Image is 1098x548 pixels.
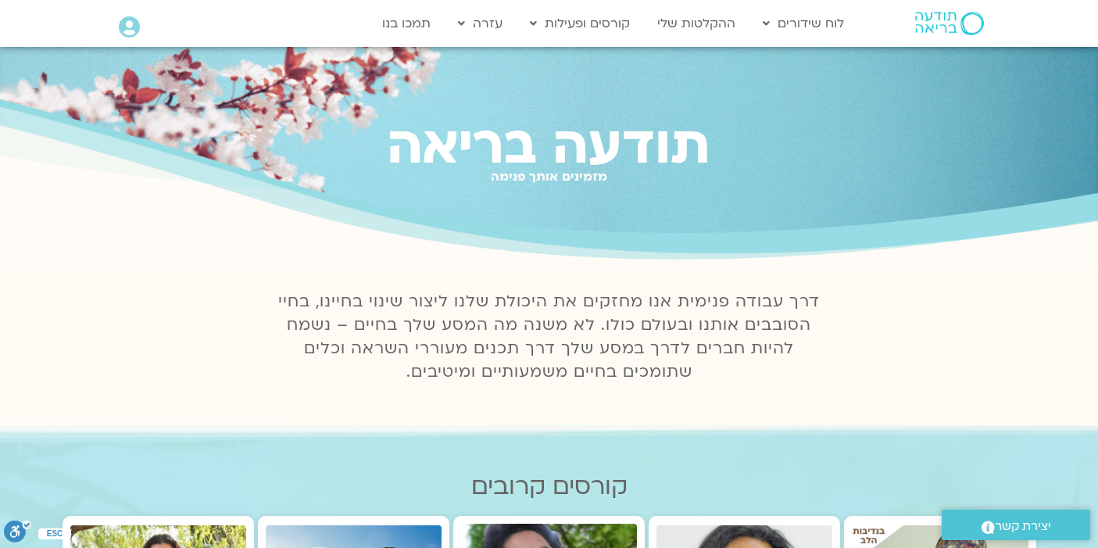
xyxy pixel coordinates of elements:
[450,9,510,38] a: עזרה
[270,290,829,384] p: דרך עבודה פנימית אנו מחזקים את היכולת שלנו ליצור שינוי בחיינו, בחיי הסובבים אותנו ובעולם כולו. לא...
[942,510,1090,540] a: יצירת קשר
[915,12,984,35] img: תודעה בריאה
[995,516,1051,537] span: יצירת קשר
[522,9,638,38] a: קורסים ופעילות
[63,473,1036,500] h2: קורסים קרובים
[649,9,743,38] a: ההקלטות שלי
[374,9,438,38] a: תמכו בנו
[755,9,852,38] a: לוח שידורים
